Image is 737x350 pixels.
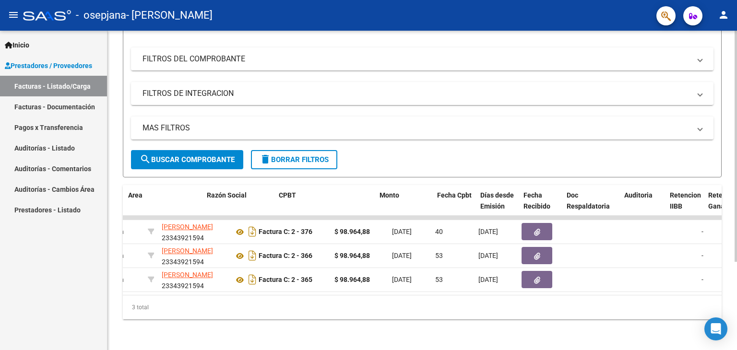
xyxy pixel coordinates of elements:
datatable-header-cell: CPBT [275,185,376,227]
span: - osepjana [76,5,126,26]
span: - [701,228,703,235]
strong: Factura C: 2 - 366 [259,252,312,260]
span: Borrar Filtros [260,155,329,164]
button: Buscar Comprobante [131,150,243,169]
span: [DATE] [392,276,412,283]
span: Retencion IIBB [670,191,701,210]
datatable-header-cell: Razón Social [203,185,275,227]
span: Monto [380,191,399,199]
mat-expansion-panel-header: FILTROS DEL COMPROBANTE [131,47,713,70]
datatable-header-cell: Auditoria [620,185,666,227]
mat-icon: delete [260,153,271,165]
strong: $ 98.964,88 [334,252,370,259]
mat-icon: menu [8,9,19,21]
span: CPBT [279,191,296,199]
datatable-header-cell: Retencion IIBB [666,185,704,227]
span: - [701,276,703,283]
span: [DATE] [392,252,412,259]
mat-icon: person [718,9,729,21]
span: [PERSON_NAME] [162,223,213,231]
div: 23343921594 [162,245,226,266]
datatable-header-cell: Días desde Emisión [476,185,520,227]
span: 40 [435,228,443,235]
span: Inicio [5,40,29,50]
mat-expansion-panel-header: MAS FILTROS [131,117,713,140]
span: - [PERSON_NAME] [126,5,213,26]
span: 53 [435,252,443,259]
mat-icon: search [140,153,151,165]
span: Fecha Recibido [523,191,550,210]
span: [PERSON_NAME] [162,271,213,279]
span: [PERSON_NAME] [162,247,213,255]
i: Descargar documento [246,272,259,287]
strong: Factura C: 2 - 365 [259,276,312,284]
span: 53 [435,276,443,283]
span: - [701,252,703,259]
div: 23343921594 [162,222,226,242]
strong: $ 98.964,88 [334,228,370,235]
datatable-header-cell: Doc Respaldatoria [563,185,620,227]
span: Doc Respaldatoria [567,191,610,210]
div: Open Intercom Messenger [704,317,727,340]
mat-expansion-panel-header: FILTROS DE INTEGRACION [131,82,713,105]
i: Descargar documento [246,248,259,263]
strong: $ 98.964,88 [334,276,370,283]
span: [DATE] [478,252,498,259]
span: [DATE] [478,228,498,235]
strong: Factura C: 2 - 376 [259,228,312,236]
i: Descargar documento [246,224,259,239]
span: Buscar Comprobante [140,155,235,164]
button: Borrar Filtros [251,150,337,169]
div: 3 total [123,295,722,319]
span: Prestadores / Proveedores [5,60,92,71]
datatable-header-cell: Fecha Cpbt [433,185,476,227]
span: Area [128,191,143,199]
span: Auditoria [624,191,653,199]
span: Fecha Cpbt [437,191,472,199]
span: [DATE] [392,228,412,235]
span: [DATE] [478,276,498,283]
datatable-header-cell: Fecha Recibido [520,185,563,227]
div: 23343921594 [162,269,226,290]
mat-panel-title: FILTROS DE INTEGRACION [143,88,690,99]
mat-panel-title: MAS FILTROS [143,123,690,133]
datatable-header-cell: Monto [376,185,433,227]
span: Razón Social [207,191,247,199]
mat-panel-title: FILTROS DEL COMPROBANTE [143,54,690,64]
span: Días desde Emisión [480,191,514,210]
datatable-header-cell: Area [124,185,189,227]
